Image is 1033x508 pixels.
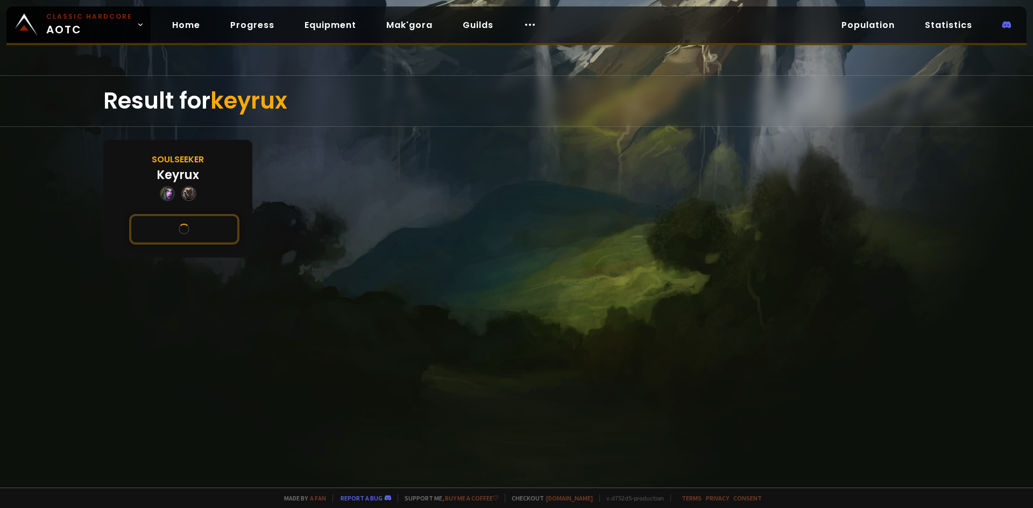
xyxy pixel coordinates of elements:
[733,494,762,502] a: Consent
[682,494,702,502] a: Terms
[152,153,204,166] div: Soulseeker
[706,494,729,502] a: Privacy
[505,494,593,502] span: Checkout
[454,14,502,36] a: Guilds
[546,494,593,502] a: [DOMAIN_NAME]
[278,494,326,502] span: Made by
[916,14,981,36] a: Statistics
[157,166,199,184] div: Keyrux
[599,494,664,502] span: v. d752d5 - production
[222,14,283,36] a: Progress
[103,76,930,126] div: Result for
[341,494,383,502] a: Report a bug
[445,494,498,502] a: Buy me a coffee
[6,6,151,43] a: Classic HardcoreAOTC
[378,14,441,36] a: Mak'gora
[398,494,498,502] span: Support me,
[310,494,326,502] a: a fan
[164,14,209,36] a: Home
[296,14,365,36] a: Equipment
[46,12,132,22] small: Classic Hardcore
[129,214,239,245] button: See this character
[833,14,903,36] a: Population
[46,12,132,38] span: AOTC
[210,85,287,117] span: keyrux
